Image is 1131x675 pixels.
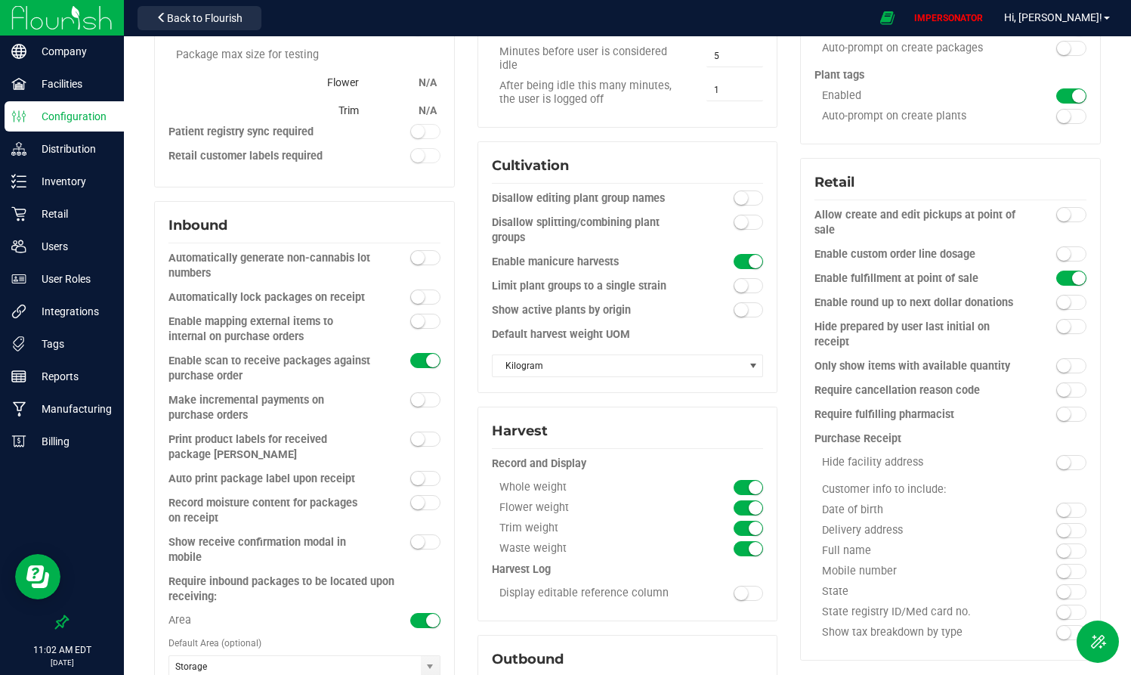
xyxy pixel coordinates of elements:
[168,614,372,627] div: Area
[492,215,696,246] div: Disallow splitting/combining plant groups
[814,585,1018,599] div: State
[814,605,1018,619] div: State registry ID/Med card no.
[168,574,440,605] div: Require inbound packages to be located upon receiving:
[477,565,778,575] configuration-section-card: Harvest
[11,141,26,156] inline-svg: Distribution
[492,501,696,515] div: Flower weight
[168,215,440,236] div: Inbound
[11,109,26,124] inline-svg: Configuration
[814,456,1018,469] div: Hide facility address
[26,432,117,451] p: Billing
[814,524,1018,537] div: Delivery address
[492,457,764,472] div: Record and Display
[492,303,696,318] div: Show active plants by origin
[908,11,989,25] p: IMPERSONATOR
[26,367,117,385] p: Reports
[814,208,1018,238] div: Allow create and edit pickups at point of sale
[414,97,437,124] div: N/A
[168,496,372,526] div: Record moisture content for packages on receipt
[1004,11,1102,23] span: Hi, [PERSON_NAME]!
[800,434,1101,444] configuration-section-card: Retail
[814,407,1018,423] div: Require fulfilling pharmacist
[814,476,1086,503] div: Customer info to include:
[26,140,117,158] p: Distribution
[168,393,372,423] div: Make incremental payments on purchase orders
[492,191,696,206] div: Disallow editing plant group names
[26,42,117,60] p: Company
[26,335,117,353] p: Tags
[492,255,696,270] div: Enable manicure harvests
[11,304,26,319] inline-svg: Integrations
[26,172,117,190] p: Inventory
[477,360,778,370] configuration-section-card: Cultivation
[168,290,372,305] div: Automatically lock packages on receipt
[492,279,696,294] div: Limit plant groups to a single strain
[11,369,26,384] inline-svg: Reports
[168,535,372,565] div: Show receive confirmation modal in mobile
[814,544,1018,558] div: Full name
[492,481,696,494] div: Whole weight
[492,649,764,670] div: Outbound
[814,296,1018,311] div: Enable round up to next dollar donations
[492,421,764,441] div: Harvest
[168,42,440,69] div: Package max size for testing
[26,107,117,125] p: Configuration
[11,434,26,449] inline-svg: Billing
[11,174,26,189] inline-svg: Inventory
[814,42,1018,55] div: Auto-prompt on create packages
[138,6,261,30] button: Back to Flourish
[7,657,117,668] p: [DATE]
[706,79,763,101] input: 1
[26,75,117,93] p: Facilities
[492,522,696,535] div: Trim weight
[814,89,1018,103] div: Enabled
[168,634,440,652] div: Default Area (optional)
[492,156,764,176] div: Cultivation
[814,626,1018,639] div: Show tax breakdown by type
[168,251,372,281] div: Automatically generate non-cannabis lot numbers
[814,110,1018,123] div: Auto-prompt on create plants
[493,355,744,376] span: Kilogram
[492,587,696,600] div: Display editable reference column
[414,69,437,96] div: N/A
[168,472,372,487] div: Auto print package label upon receipt
[168,432,372,463] div: Print product labels for received package [PERSON_NAME]
[492,79,696,107] div: After being idle this many minutes, the user is logged off
[11,401,26,416] inline-svg: Manufacturing
[870,3,904,33] span: Open Ecommerce Menu
[167,12,243,24] span: Back to Flourish
[26,205,117,223] p: Retail
[54,615,70,630] label: Pin the sidebar to full width on large screens
[26,237,117,255] p: Users
[168,314,372,345] div: Enable mapping external items to internal on purchase orders
[11,239,26,254] inline-svg: Users
[814,383,1018,398] div: Require cancellation reason code
[7,643,117,657] p: 11:02 AM EDT
[11,76,26,91] inline-svg: Facilities
[814,172,1086,193] div: Retail
[814,503,1018,517] div: Date of birth
[11,336,26,351] inline-svg: Tags
[168,97,359,124] div: Trim
[492,542,696,556] div: Waste weight
[26,302,117,320] p: Integrations
[492,45,696,73] div: Minutes before user is considered idle
[1077,621,1119,663] button: Toggle Menu
[814,432,1086,447] div: Purchase Receipt
[814,62,1086,89] div: Plant tags
[492,327,764,342] div: Default harvest weight UOM
[26,400,117,418] p: Manufacturing
[814,565,1018,578] div: Mobile number
[11,206,26,221] inline-svg: Retail
[706,45,763,67] input: 5
[11,44,26,59] inline-svg: Company
[15,554,60,599] iframe: Resource center
[814,320,1018,350] div: Hide prepared by user last initial on receipt
[11,271,26,286] inline-svg: User Roles
[492,562,764,577] div: Harvest Log
[168,354,372,384] div: Enable scan to receive packages against purchase order
[168,69,359,96] div: Flower
[168,125,372,140] div: Patient registry sync required
[814,271,1018,286] div: Enable fulfillment at point of sale
[26,270,117,288] p: User Roles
